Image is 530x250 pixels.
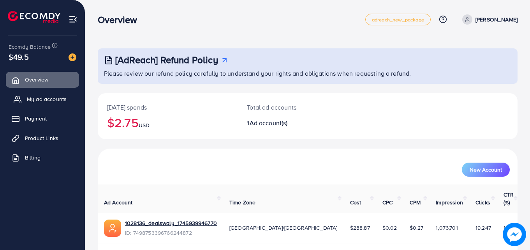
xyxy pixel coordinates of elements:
a: Overview [6,72,79,87]
span: Product Links [25,134,58,142]
h3: [AdReach] Refund Policy [115,54,218,66]
h3: Overview [98,14,143,25]
img: logo [8,11,60,23]
a: adreach_new_package [365,14,431,25]
img: ic-ads-acc.e4c84228.svg [104,220,121,237]
span: CPM [410,199,421,206]
span: Ad Account [104,199,133,206]
span: ID: 7498753396766244872 [125,229,217,237]
span: Ecomdy Balance [9,43,51,51]
h2: $2.75 [107,115,228,130]
a: Billing [6,150,79,165]
span: [GEOGRAPHIC_DATA]/[GEOGRAPHIC_DATA] [229,224,338,232]
p: [DATE] spends [107,103,228,112]
img: menu [69,15,77,24]
span: $49.5 [9,51,29,62]
h2: 1 [247,119,333,127]
a: 1028136_dealswaly_1745939946770 [125,219,217,227]
span: Impression [436,199,463,206]
span: Billing [25,154,40,161]
span: My ad accounts [27,95,67,103]
a: My ad accounts [6,91,79,107]
span: Payment [25,115,47,122]
span: CTR (%) [504,191,514,206]
span: $0.27 [410,224,424,232]
span: Ad account(s) [250,119,288,127]
span: Overview [25,76,48,83]
a: Payment [6,111,79,126]
span: CPC [382,199,393,206]
span: $288.87 [350,224,370,232]
span: Time Zone [229,199,255,206]
button: New Account [462,163,510,177]
span: $0.02 [382,224,397,232]
span: New Account [470,167,502,172]
p: Total ad accounts [247,103,333,112]
span: 19,247 [475,224,491,232]
p: [PERSON_NAME] [475,15,518,24]
span: Clicks [475,199,490,206]
span: USD [139,121,150,129]
img: image [69,53,76,61]
a: [PERSON_NAME] [459,14,518,25]
a: Product Links [6,130,79,146]
span: adreach_new_package [372,17,424,22]
p: Please review our refund policy carefully to understand your rights and obligations when requesti... [104,69,513,78]
span: 1,076,701 [436,224,458,232]
img: image [503,223,526,246]
span: Cost [350,199,361,206]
